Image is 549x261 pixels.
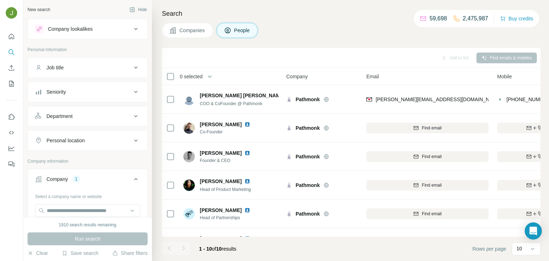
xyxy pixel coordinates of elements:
img: Avatar [183,122,195,134]
span: [PERSON_NAME] [200,121,242,128]
img: Logo of Pathmonk [286,182,292,188]
button: Share filters [112,250,148,257]
span: 0 selected [180,73,203,80]
img: LinkedIn logo [244,122,250,127]
button: Use Surfe API [6,126,17,139]
span: of [212,246,216,252]
span: Companies [179,27,206,34]
img: Logo of Pathmonk [286,211,292,217]
div: Company lookalikes [48,25,93,33]
div: Open Intercom Messenger [525,222,542,240]
button: Quick start [6,30,17,43]
div: Company [46,176,68,183]
span: Pathmonk [296,153,320,160]
button: Enrich CSV [6,61,17,74]
button: Company1 [28,171,147,191]
span: 1 - 10 [199,246,212,252]
span: Pathmonk [296,182,320,189]
button: Hide [124,4,152,15]
div: New search [28,6,50,13]
button: Find email [366,208,489,219]
p: 59,698 [430,14,447,23]
span: [PERSON_NAME] [PERSON_NAME] [200,92,285,99]
img: Avatar [183,94,195,105]
p: Personal information [28,46,148,53]
button: Use Surfe on LinkedIn [6,110,17,123]
img: Logo of Pathmonk [286,97,292,102]
img: LinkedIn logo [244,150,250,156]
span: [PERSON_NAME][EMAIL_ADDRESS][DOMAIN_NAME] [376,97,501,102]
button: Feedback [6,158,17,171]
div: Select a company name or website [35,191,140,200]
span: Company [286,73,308,80]
h4: Search [162,9,540,19]
img: Avatar [183,179,195,191]
button: Dashboard [6,142,17,155]
img: Avatar [183,208,195,220]
button: Personal location [28,132,147,149]
button: Search [6,46,17,59]
span: 10 [216,246,222,252]
button: Department [28,108,147,125]
span: Pathmonk [296,124,320,132]
p: 2,475,987 [463,14,488,23]
span: Head of Product Marketing [200,187,251,192]
button: My lists [6,77,17,90]
span: Head of Partnerships [200,215,259,221]
img: Logo of Pathmonk [286,125,292,131]
img: LinkedIn logo [244,178,250,184]
div: Department [46,113,73,120]
button: Find email [366,123,489,133]
img: LinkedIn logo [244,207,250,213]
span: Find email [422,125,441,131]
button: Buy credits [500,14,533,24]
img: Logo of Pathmonk [286,154,292,159]
img: Avatar [6,7,17,19]
div: 1910 search results remaining [59,222,117,228]
span: Founder & CEO [200,157,259,164]
span: Mobile [497,73,512,80]
button: Find email [366,151,489,162]
div: Personal location [46,137,85,144]
button: Job title [28,59,147,76]
img: provider findymail logo [366,96,372,103]
img: LinkedIn logo [244,236,250,241]
img: provider contactout logo [497,96,503,103]
span: Find email [422,153,441,160]
div: 1 [72,176,80,182]
span: Find email [422,182,441,188]
div: Job title [46,64,64,71]
span: Co-Founder [200,129,259,135]
span: Pathmonk [296,96,320,103]
span: [PERSON_NAME] [200,207,242,214]
button: Find email [366,180,489,191]
p: Company information [28,158,148,164]
img: Avatar [183,237,195,248]
button: Save search [62,250,98,257]
span: [PERSON_NAME] [200,235,242,242]
button: Clear [28,250,48,257]
p: 10 [516,245,522,252]
span: [PERSON_NAME] [200,178,242,184]
span: [PERSON_NAME] [200,149,242,157]
span: results [199,246,236,252]
span: Find email [422,211,441,217]
span: Email [366,73,379,80]
div: Seniority [46,88,66,95]
span: Rows per page [473,245,506,252]
img: Avatar [183,151,195,162]
span: People [234,27,251,34]
span: Pathmonk [296,210,320,217]
span: COO & CoFounder @ Pathmonk [200,101,262,106]
button: Company lookalikes [28,20,147,38]
button: Seniority [28,83,147,100]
